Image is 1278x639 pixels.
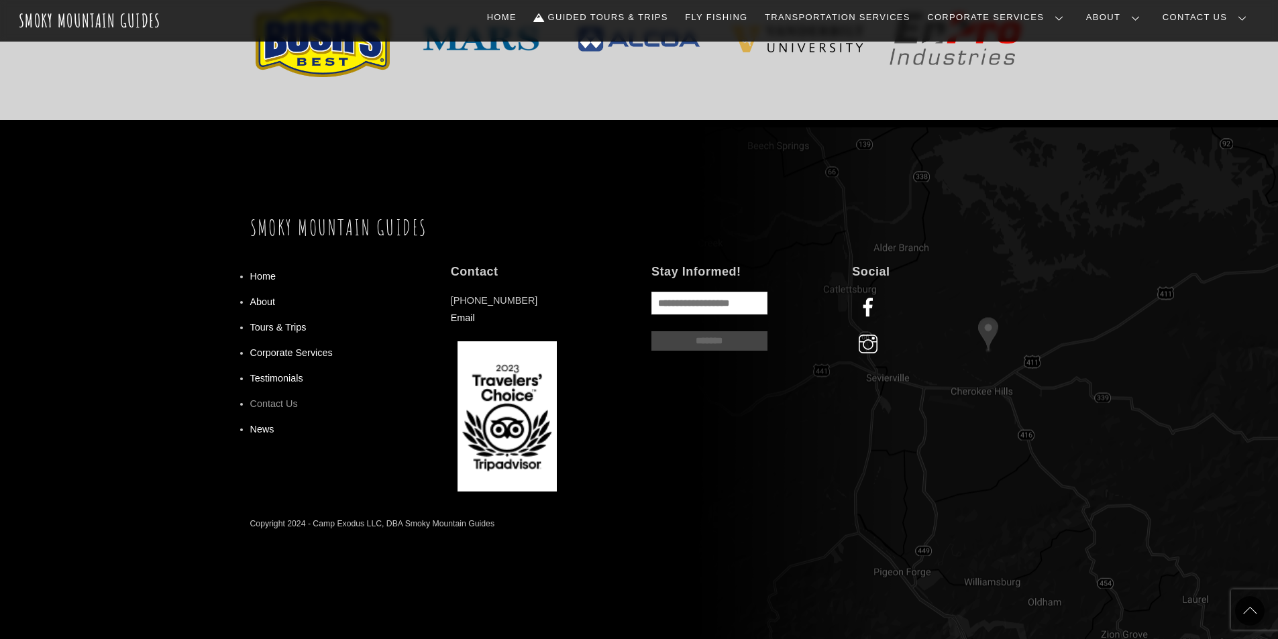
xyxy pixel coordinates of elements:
[250,373,303,384] a: Testimonials
[922,3,1074,32] a: Corporate Services
[451,312,475,323] a: Email
[759,3,915,32] a: Transportation Services
[852,264,1028,280] h4: Social
[250,322,307,333] a: Tours & Trips
[529,3,674,32] a: Guided Tours & Trips
[250,424,274,434] a: News
[250,516,495,531] div: Copyright 2024 - Camp Exodus LLC, DBA Smoky Mountain Guides
[250,271,276,282] a: Home
[250,398,298,409] a: Contact Us
[852,302,889,312] a: facebook
[852,339,889,349] a: instagram
[250,296,276,307] a: About
[651,264,827,280] h4: Stay Informed!
[482,3,522,32] a: Home
[250,347,333,358] a: Corporate Services
[451,292,627,327] p: [PHONE_NUMBER]
[19,9,161,32] a: Smoky Mountain Guides
[1157,3,1257,32] a: Contact Us
[680,3,753,32] a: Fly Fishing
[250,215,427,241] a: Smoky Mountain Guides
[1081,3,1151,32] a: About
[451,264,627,280] h4: Contact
